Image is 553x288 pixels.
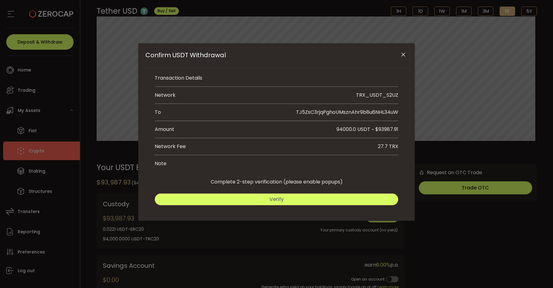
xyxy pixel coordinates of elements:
[155,193,398,205] button: Verify
[522,258,553,288] iframe: Chat Widget
[269,196,284,203] span: Verify
[155,160,167,167] div: Note
[155,70,398,87] li: Transaction Details
[336,126,398,133] span: 94000.0 USDT ~ $93987.91
[398,49,409,60] button: Close
[155,109,162,116] div: To
[145,172,408,186] div: Complete 2-step verification (please enable popups)
[155,91,176,99] div: Network
[155,143,186,150] div: Network Fee
[296,109,398,116] span: TJ5ZsC3rjqPghoUMsznAhr9b8u6NHL34uW
[145,51,226,59] span: Confirm USDT Withdrawal
[155,126,276,133] div: Amount
[378,143,398,150] div: 27.7 TRX
[356,91,398,99] div: TRX_USDT_S2UZ
[138,43,415,221] div: Confirm USDT Withdrawal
